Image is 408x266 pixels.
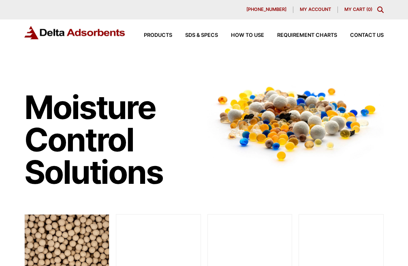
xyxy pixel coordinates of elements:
a: My Cart (0) [344,6,372,12]
a: Contact Us [337,33,384,38]
a: My account [293,6,338,13]
span: Requirement Charts [277,33,337,38]
span: Contact Us [350,33,384,38]
span: How to Use [231,33,264,38]
a: SDS & SPECS [172,33,218,38]
span: SDS & SPECS [185,33,218,38]
h1: Moisture Control Solutions [24,91,199,188]
span: Products [144,33,172,38]
span: 0 [368,6,371,12]
a: Requirement Charts [264,33,337,38]
span: My account [300,7,331,12]
img: Image [207,79,384,168]
span: [PHONE_NUMBER] [246,7,286,12]
div: Toggle Modal Content [377,6,384,13]
a: Products [131,33,172,38]
a: How to Use [218,33,264,38]
img: Delta Adsorbents [24,26,126,39]
a: [PHONE_NUMBER] [240,6,293,13]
